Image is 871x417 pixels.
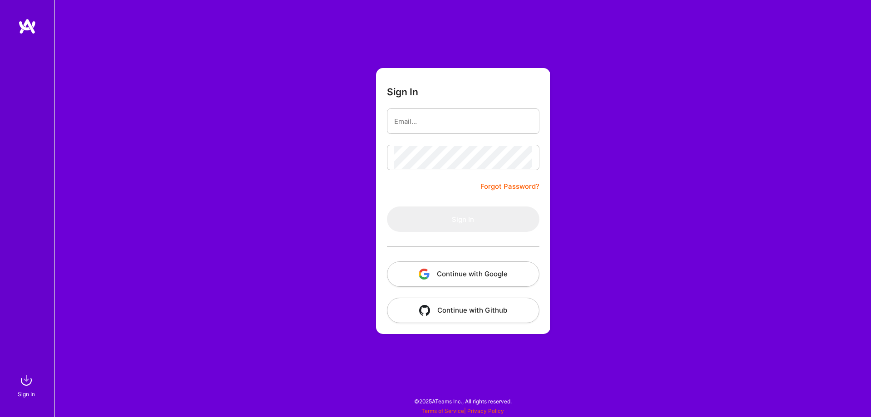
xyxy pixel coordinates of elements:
[387,86,418,98] h3: Sign In
[387,298,539,323] button: Continue with Github
[54,390,871,412] div: © 2025 ATeams Inc., All rights reserved.
[421,407,464,414] a: Terms of Service
[19,371,35,399] a: sign inSign In
[18,389,35,399] div: Sign In
[467,407,504,414] a: Privacy Policy
[18,18,36,34] img: logo
[480,181,539,192] a: Forgot Password?
[419,269,430,280] img: icon
[421,407,504,414] span: |
[387,261,539,287] button: Continue with Google
[394,110,532,133] input: Email...
[419,305,430,316] img: icon
[17,371,35,389] img: sign in
[387,206,539,232] button: Sign In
